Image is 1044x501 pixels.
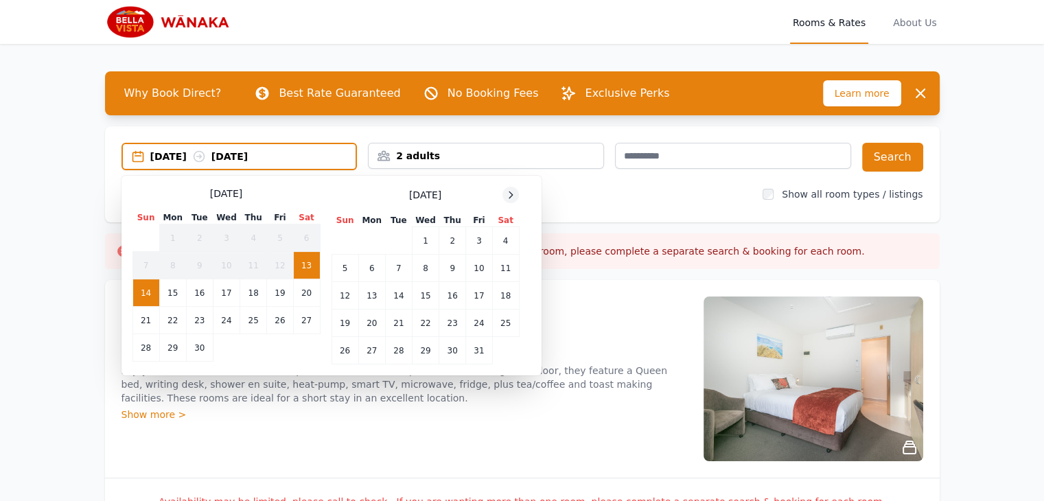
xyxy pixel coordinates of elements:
[213,211,240,224] th: Wed
[132,252,159,279] td: 7
[186,252,213,279] td: 9
[385,337,412,364] td: 28
[823,80,901,106] span: Learn more
[132,334,159,362] td: 28
[585,85,669,102] p: Exclusive Perks
[369,149,603,163] div: 2 adults
[439,337,466,364] td: 30
[240,307,267,334] td: 25
[159,252,186,279] td: 8
[439,255,466,282] td: 9
[267,279,293,307] td: 19
[385,310,412,337] td: 21
[210,187,242,200] span: [DATE]
[412,255,439,282] td: 8
[159,224,186,252] td: 1
[439,214,466,227] th: Thu
[213,279,240,307] td: 17
[492,310,519,337] td: 25
[385,282,412,310] td: 14
[132,211,159,224] th: Sun
[121,408,687,421] div: Show more >
[186,224,213,252] td: 2
[492,282,519,310] td: 18
[186,334,213,362] td: 30
[159,307,186,334] td: 22
[412,227,439,255] td: 1
[492,255,519,282] td: 11
[332,282,358,310] td: 12
[279,85,400,102] p: Best Rate Guaranteed
[385,214,412,227] th: Tue
[466,282,492,310] td: 17
[332,255,358,282] td: 5
[409,188,441,202] span: [DATE]
[332,337,358,364] td: 26
[332,310,358,337] td: 19
[121,364,687,405] p: Enjoy mountain views from our Compact Studios. Located upstairs and on the ground floor, they fea...
[213,252,240,279] td: 10
[492,227,519,255] td: 4
[358,337,385,364] td: 27
[186,211,213,224] th: Tue
[862,143,923,172] button: Search
[159,211,186,224] th: Mon
[448,85,539,102] p: No Booking Fees
[358,255,385,282] td: 6
[358,214,385,227] th: Mon
[293,224,320,252] td: 6
[150,150,356,163] div: [DATE] [DATE]
[466,214,492,227] th: Fri
[240,252,267,279] td: 11
[439,282,466,310] td: 16
[113,80,233,107] span: Why Book Direct?
[466,227,492,255] td: 3
[267,224,293,252] td: 5
[213,307,240,334] td: 24
[358,310,385,337] td: 20
[439,227,466,255] td: 2
[293,252,320,279] td: 13
[240,224,267,252] td: 4
[186,307,213,334] td: 23
[293,307,320,334] td: 27
[159,279,186,307] td: 15
[466,255,492,282] td: 10
[358,282,385,310] td: 13
[159,334,186,362] td: 29
[332,214,358,227] th: Sun
[105,5,237,38] img: Bella Vista Wanaka
[267,252,293,279] td: 12
[132,279,159,307] td: 14
[412,282,439,310] td: 15
[293,211,320,224] th: Sat
[412,310,439,337] td: 22
[412,337,439,364] td: 29
[267,211,293,224] th: Fri
[186,279,213,307] td: 16
[240,279,267,307] td: 18
[293,279,320,307] td: 20
[439,310,466,337] td: 23
[782,189,923,200] label: Show all room types / listings
[240,211,267,224] th: Thu
[385,255,412,282] td: 7
[466,310,492,337] td: 24
[213,224,240,252] td: 3
[492,214,519,227] th: Sat
[267,307,293,334] td: 26
[132,307,159,334] td: 21
[466,337,492,364] td: 31
[412,214,439,227] th: Wed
